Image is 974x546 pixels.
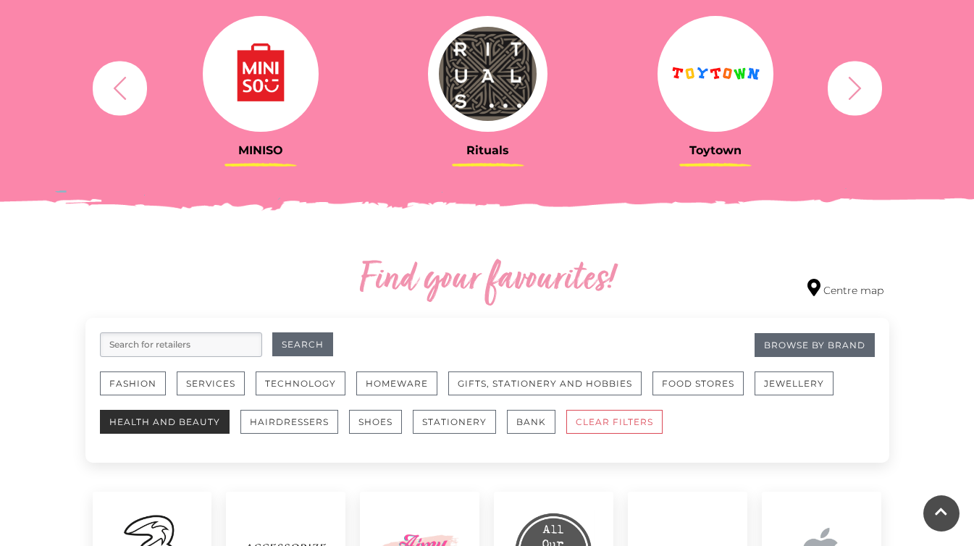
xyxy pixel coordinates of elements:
a: Hairdressers [240,410,349,448]
a: Browse By Brand [755,333,875,357]
h3: MINISO [158,143,364,157]
button: Hairdressers [240,410,338,434]
a: CLEAR FILTERS [566,410,673,448]
a: MINISO [158,16,364,157]
button: Technology [256,371,345,395]
a: Technology [256,371,356,410]
button: Stationery [413,410,496,434]
button: Food Stores [652,371,744,395]
a: Centre map [807,279,883,298]
a: Food Stores [652,371,755,410]
a: Jewellery [755,371,844,410]
a: Toytown [613,16,818,157]
a: Services [177,371,256,410]
input: Search for retailers [100,332,262,357]
button: Homeware [356,371,437,395]
button: Search [272,332,333,356]
h3: Toytown [613,143,818,157]
a: Bank [507,410,566,448]
button: Services [177,371,245,395]
button: Fashion [100,371,166,395]
a: Rituals [385,16,591,157]
a: Gifts, Stationery and Hobbies [448,371,652,410]
a: Stationery [413,410,507,448]
button: Bank [507,410,555,434]
button: Shoes [349,410,402,434]
a: Homeware [356,371,448,410]
button: Health and Beauty [100,410,230,434]
button: Gifts, Stationery and Hobbies [448,371,642,395]
h3: Rituals [385,143,591,157]
a: Shoes [349,410,413,448]
button: CLEAR FILTERS [566,410,663,434]
a: Fashion [100,371,177,410]
h2: Find your favourites! [223,257,752,303]
a: Health and Beauty [100,410,240,448]
button: Jewellery [755,371,834,395]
